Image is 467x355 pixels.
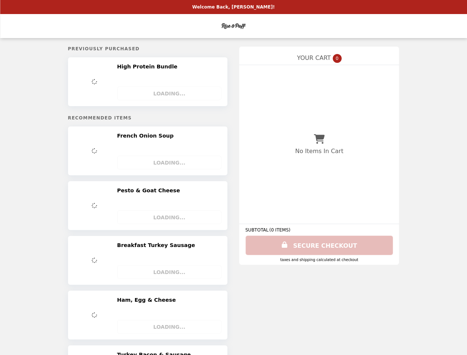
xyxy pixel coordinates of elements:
[117,242,198,248] h2: Breakfast Turkey Sausage
[269,227,290,233] span: ( 0 ITEMS )
[220,18,247,34] img: Brand Logo
[333,54,342,63] span: 0
[117,297,179,303] h2: Ham, Egg & Cheese
[297,54,331,61] span: YOUR CART
[117,63,180,70] h2: High Protein Bundle
[295,148,343,155] p: No Items In Cart
[245,258,393,262] div: Taxes and Shipping calculated at checkout
[117,187,183,194] h2: Pesto & Goat Cheese
[68,115,228,121] h5: Recommended Items
[117,132,177,139] h2: French Onion Soup
[68,46,228,51] h5: Previously Purchased
[192,4,275,10] p: Welcome Back, [PERSON_NAME]!
[245,227,269,233] span: SUBTOTAL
